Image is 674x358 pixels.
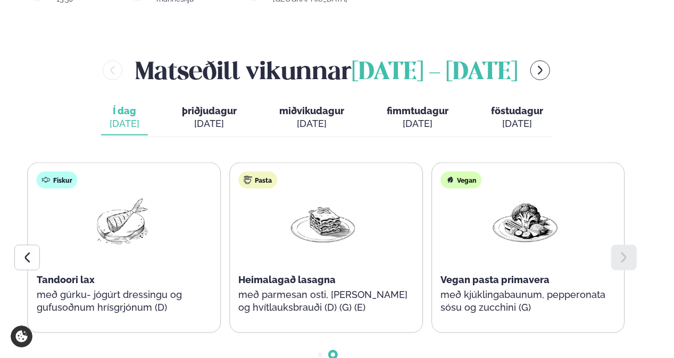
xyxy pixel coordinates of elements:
[101,100,148,135] button: Í dag [DATE]
[110,117,139,130] div: [DATE]
[182,117,237,130] div: [DATE]
[440,288,610,314] p: með kjúklingabaunum, pepperonata sósu og zucchini (G)
[244,176,252,184] img: pasta.svg
[37,274,95,285] span: Tandoori lax
[238,274,336,285] span: Heimalagað lasagna
[289,197,357,246] img: Lasagna.png
[352,61,518,84] span: [DATE] - [DATE]
[482,100,552,135] button: föstudagur [DATE]
[318,353,322,357] span: Go to slide 1
[378,100,457,135] button: fimmtudagur [DATE]
[87,197,155,246] img: Fish.png
[37,172,78,189] div: Fiskur
[387,105,448,116] span: fimmtudagur
[37,288,206,314] p: með gúrku- jógúrt dressingu og gufusoðnum hrísgrjónum (D)
[440,172,481,189] div: Vegan
[331,353,335,357] span: Go to slide 2
[446,176,454,184] img: Vegan.svg
[491,117,543,130] div: [DATE]
[103,61,122,80] button: menu-btn-left
[238,288,407,314] p: með parmesan osti, [PERSON_NAME] og hvítlauksbrauði (D) (G) (E)
[42,176,51,184] img: fish.svg
[491,197,559,246] img: Vegan.png
[238,172,277,189] div: Pasta
[530,61,550,80] button: menu-btn-right
[135,53,518,88] h2: Matseðill vikunnar
[271,100,353,135] button: miðvikudagur [DATE]
[387,117,448,130] div: [DATE]
[173,100,245,135] button: þriðjudagur [DATE]
[491,105,543,116] span: föstudagur
[11,326,32,347] a: Cookie settings
[440,274,550,285] span: Vegan pasta primavera
[182,105,237,116] span: þriðjudagur
[110,105,139,117] span: Í dag
[279,105,344,116] span: miðvikudagur
[279,117,344,130] div: [DATE]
